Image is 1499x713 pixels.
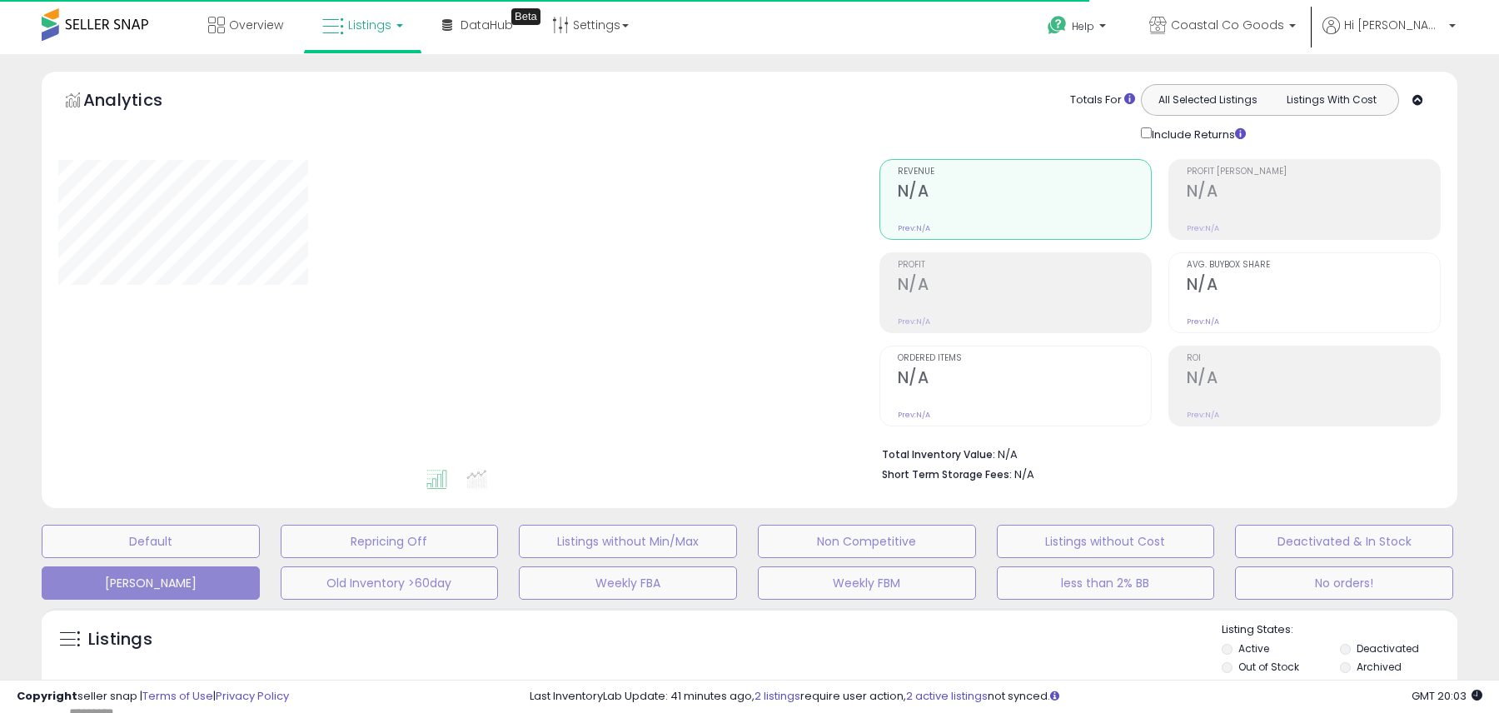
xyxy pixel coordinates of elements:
[1344,17,1444,33] span: Hi [PERSON_NAME]
[898,354,1151,363] span: Ordered Items
[898,317,930,327] small: Prev: N/A
[898,223,930,233] small: Prev: N/A
[83,88,195,116] h5: Analytics
[1235,566,1453,600] button: No orders!
[17,688,77,704] strong: Copyright
[997,566,1215,600] button: less than 2% BB
[1187,410,1219,420] small: Prev: N/A
[882,467,1012,481] b: Short Term Storage Fees:
[229,17,283,33] span: Overview
[898,275,1151,297] h2: N/A
[17,689,289,705] div: seller snap | |
[1070,92,1135,108] div: Totals For
[281,525,499,558] button: Repricing Off
[882,443,1428,463] li: N/A
[898,167,1151,177] span: Revenue
[1146,89,1270,111] button: All Selected Listings
[758,525,976,558] button: Non Competitive
[519,566,737,600] button: Weekly FBA
[1235,525,1453,558] button: Deactivated & In Stock
[42,566,260,600] button: [PERSON_NAME]
[42,525,260,558] button: Default
[1187,317,1219,327] small: Prev: N/A
[1187,167,1440,177] span: Profit [PERSON_NAME]
[1187,368,1440,391] h2: N/A
[1187,261,1440,270] span: Avg. Buybox Share
[1187,354,1440,363] span: ROI
[1322,17,1456,54] a: Hi [PERSON_NAME]
[1014,466,1034,482] span: N/A
[898,410,930,420] small: Prev: N/A
[1269,89,1393,111] button: Listings With Cost
[1128,124,1266,142] div: Include Returns
[882,447,995,461] b: Total Inventory Value:
[1171,17,1284,33] span: Coastal Co Goods
[1034,2,1123,54] a: Help
[758,566,976,600] button: Weekly FBM
[898,368,1151,391] h2: N/A
[898,182,1151,204] h2: N/A
[1047,15,1068,36] i: Get Help
[898,261,1151,270] span: Profit
[519,525,737,558] button: Listings without Min/Max
[461,17,513,33] span: DataHub
[1187,223,1219,233] small: Prev: N/A
[997,525,1215,558] button: Listings without Cost
[511,8,540,25] div: Tooltip anchor
[1187,182,1440,204] h2: N/A
[1072,19,1094,33] span: Help
[348,17,391,33] span: Listings
[281,566,499,600] button: Old Inventory >60day
[1187,275,1440,297] h2: N/A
